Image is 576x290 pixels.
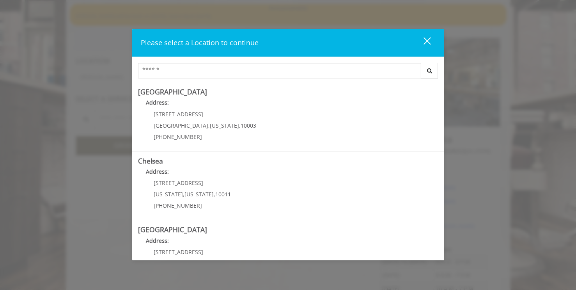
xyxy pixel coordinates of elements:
span: 10003 [241,122,256,129]
span: [US_STATE] [184,190,214,198]
span: 10011 [215,190,231,198]
span: [STREET_ADDRESS] [154,179,203,187]
input: Search Center [138,63,421,78]
i: Search button [425,68,434,73]
span: [STREET_ADDRESS] [154,248,203,256]
span: , [183,190,184,198]
b: Chelsea [138,156,163,165]
span: [STREET_ADDRESS] [154,110,203,118]
span: Please select a Location to continue [141,38,259,47]
span: [US_STATE] [210,122,239,129]
span: [PHONE_NUMBER] [154,202,202,209]
span: , [214,190,215,198]
span: , [239,122,241,129]
b: [GEOGRAPHIC_DATA] [138,87,207,96]
span: [GEOGRAPHIC_DATA] [154,122,208,129]
b: Address: [146,99,169,106]
div: Center Select [138,63,438,82]
button: close dialog [409,35,436,51]
b: [GEOGRAPHIC_DATA] [138,225,207,234]
span: [US_STATE] [154,190,183,198]
span: , [208,122,210,129]
b: Address: [146,237,169,244]
b: Address: [146,168,169,175]
span: [PHONE_NUMBER] [154,133,202,141]
div: close dialog [415,37,430,48]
